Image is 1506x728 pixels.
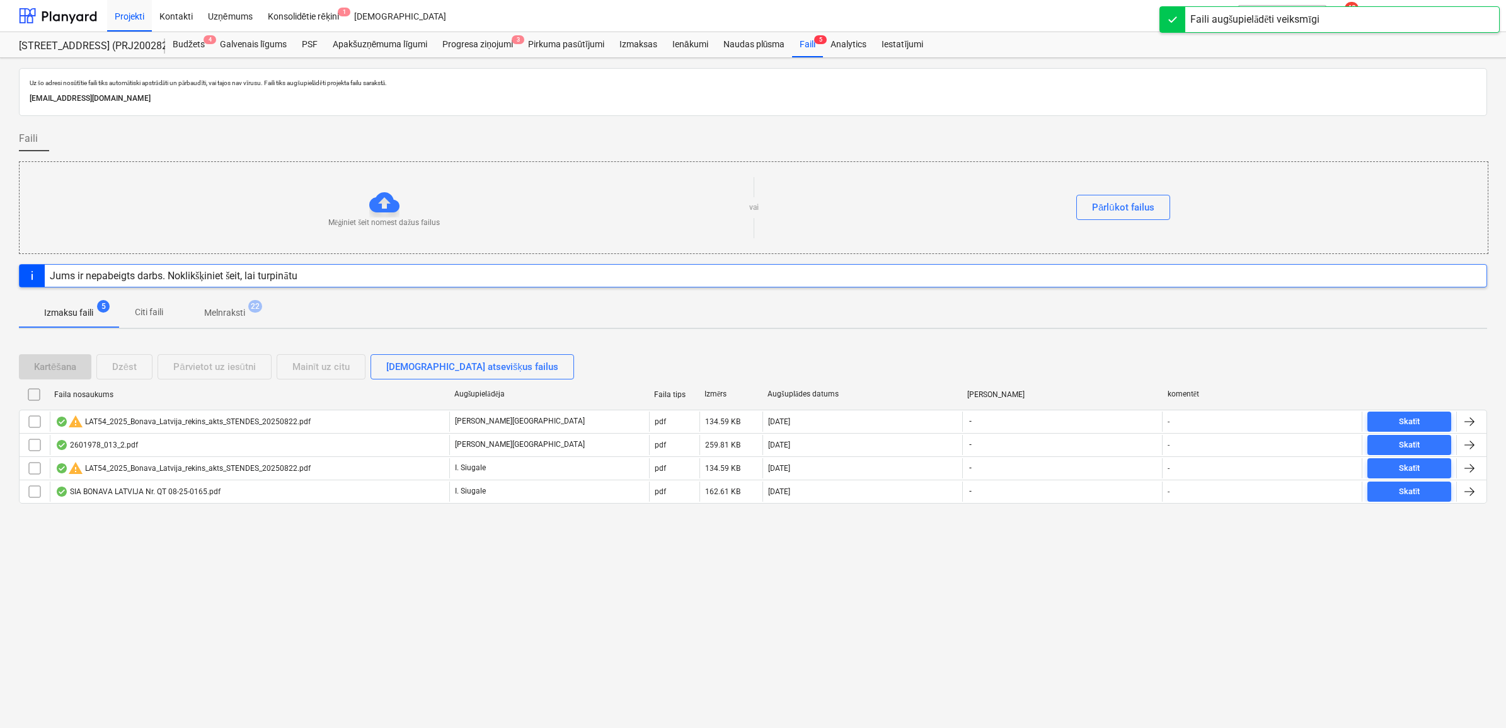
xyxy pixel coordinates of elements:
span: 5 [97,300,110,313]
button: Skatīt [1367,435,1451,455]
div: [DATE] [768,464,790,473]
div: [DATE] [768,417,790,426]
span: - [968,463,973,473]
div: Faili [792,32,823,57]
a: Progresa ziņojumi3 [435,32,520,57]
span: - [968,416,973,427]
div: Skatīt [1399,485,1420,499]
span: Faili [19,131,38,146]
p: [PERSON_NAME][GEOGRAPHIC_DATA] [455,439,585,450]
div: Budžets [165,32,212,57]
div: Skatīt [1399,415,1420,429]
div: - [1168,417,1170,426]
span: 22 [248,300,262,313]
p: [EMAIL_ADDRESS][DOMAIN_NAME] [30,92,1476,105]
div: 162.61 KB [705,487,740,496]
div: 134.59 KB [705,417,740,426]
a: Galvenais līgums [212,32,294,57]
a: Faili5 [792,32,823,57]
div: LAT54_2025_Bonava_Latvija_rekins_akts_STENDES_20250822.pdf [55,414,311,429]
a: Iestatījumi [874,32,931,57]
span: 3 [512,35,524,44]
p: Izmaksu faili [44,306,93,320]
a: Budžets4 [165,32,212,57]
a: Pirkuma pasūtījumi [520,32,612,57]
div: OCR pabeigts [55,487,68,497]
div: [DATE] [768,487,790,496]
div: Pārlūkot failus [1092,199,1154,216]
div: OCR pabeigts [55,440,68,450]
span: 5 [814,35,827,44]
div: OCR pabeigts [55,463,68,473]
p: I. Siugale [455,486,486,497]
div: [DATE] [768,441,790,449]
div: Faili augšupielādēti veiksmīgi [1190,12,1319,27]
p: Melnraksti [204,306,245,320]
div: Skatīt [1399,438,1420,453]
div: pdf [655,417,666,426]
div: pdf [655,441,666,449]
button: Skatīt [1367,412,1451,432]
div: [PERSON_NAME] [967,390,1157,399]
button: [DEMOGRAPHIC_DATA] atsevišķus failus [371,354,574,379]
div: [DEMOGRAPHIC_DATA] atsevišķus failus [386,359,558,375]
div: - [1168,464,1170,473]
p: Mēģiniet šeit nomest dažus failus [328,217,440,228]
div: 259.81 KB [705,441,740,449]
div: SIA BONAVA LATVIJA Nr. QT 08-25-0165.pdf [55,487,221,497]
div: Jums ir nepabeigts darbs. Noklikšķiniet šeit, lai turpinātu [50,270,297,282]
div: Faila nosaukums [54,390,444,399]
div: LAT54_2025_Bonava_Latvija_rekins_akts_STENDES_20250822.pdf [55,461,311,476]
div: OCR pabeigts [55,417,68,427]
span: 4 [204,35,216,44]
button: Pārlūkot failus [1076,195,1170,220]
div: - [1168,487,1170,496]
p: Citi faili [134,306,164,319]
div: 2601978_013_2.pdf [55,440,138,450]
div: [STREET_ADDRESS] (PRJ2002826) 2601978 [19,40,150,53]
p: I. Siugale [455,463,486,473]
div: Augšupielādēja [454,390,644,399]
a: Analytics [823,32,874,57]
span: - [968,486,973,497]
div: Mēģiniet šeit nomest dažus failusvaiPārlūkot failus [19,161,1488,254]
p: [PERSON_NAME][GEOGRAPHIC_DATA] [455,416,585,427]
span: - [968,439,973,450]
div: pdf [655,487,666,496]
div: Augšuplādes datums [767,390,957,399]
a: PSF [294,32,325,57]
div: Skatīt [1399,461,1420,476]
div: Progresa ziņojumi [435,32,520,57]
div: Faila tips [654,390,694,399]
span: 1 [338,8,350,16]
div: Izmērs [704,390,757,399]
div: komentēt [1168,390,1357,399]
button: Skatīt [1367,458,1451,478]
a: Naudas plūsma [716,32,793,57]
div: pdf [655,464,666,473]
a: Ienākumi [665,32,716,57]
span: warning [68,461,83,476]
p: vai [749,202,759,213]
div: 134.59 KB [705,464,740,473]
button: Skatīt [1367,482,1451,502]
a: Apakšuzņēmuma līgumi [325,32,435,57]
a: Izmaksas [612,32,665,57]
span: warning [68,414,83,429]
p: Uz šo adresi nosūtītie faili tiks automātiski apstrādāti un pārbaudīti, vai tajos nav vīrusu. Fai... [30,79,1476,87]
div: - [1168,441,1170,449]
